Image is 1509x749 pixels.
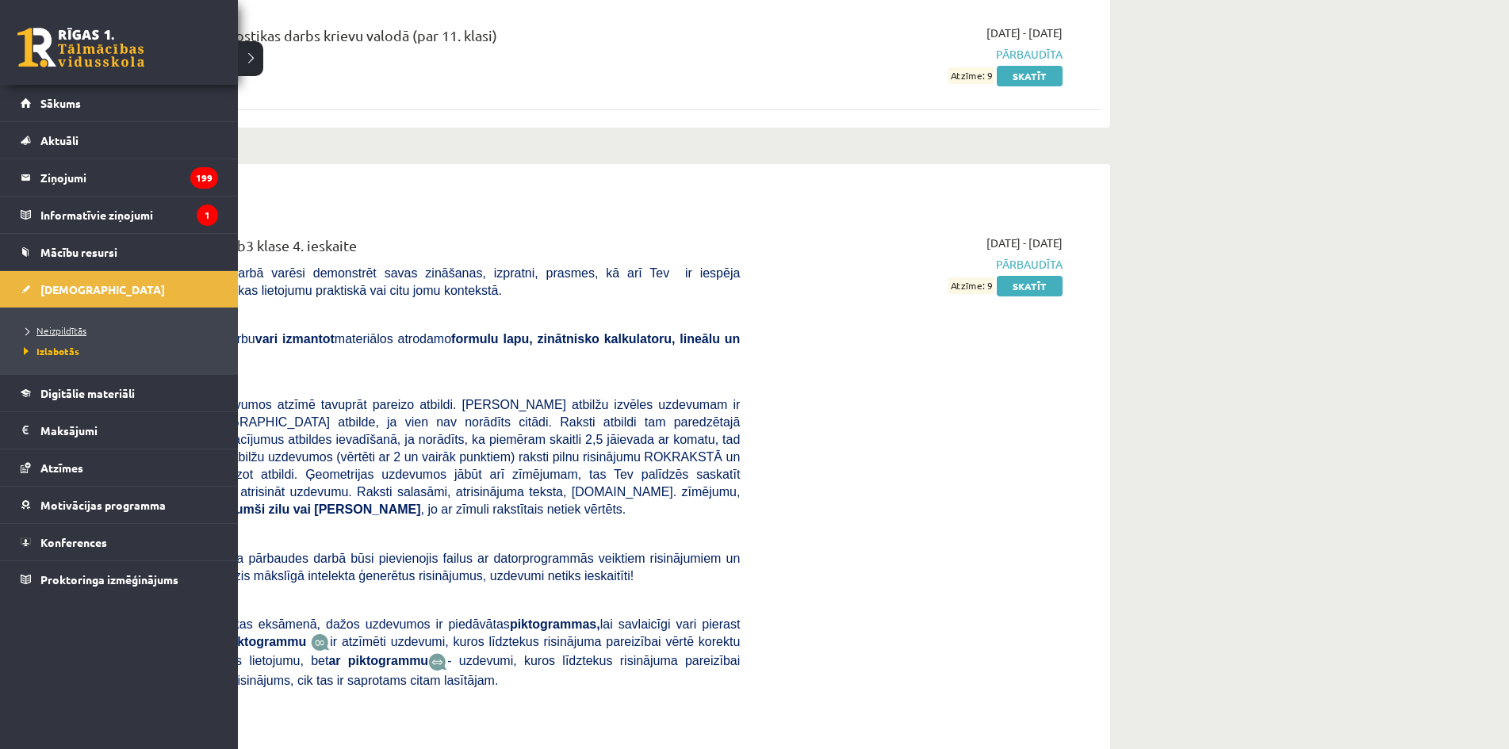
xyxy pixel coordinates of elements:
[40,498,166,512] span: Motivācijas programma
[764,256,1063,273] span: Pārbaudīta
[40,386,135,400] span: Digitālie materiāli
[21,85,218,121] a: Sākums
[40,460,83,475] span: Atzīmes
[764,46,1063,63] span: Pārbaudīta
[40,96,81,110] span: Sākums
[986,25,1063,41] span: [DATE] - [DATE]
[119,398,740,516] span: Atbilžu izvēles uzdevumos atzīmē tavuprāt pareizo atbildi. [PERSON_NAME] atbilžu izvēles uzdevuma...
[21,412,218,449] a: Maksājumi
[20,323,222,338] a: Neizpildītās
[17,28,144,67] a: Rīgas 1. Tālmācības vidusskola
[40,133,79,147] span: Aktuāli
[197,204,218,226] i: 1
[21,449,218,486] a: Atzīmes
[21,375,218,411] a: Digitālie materiāli
[948,67,994,84] span: Atzīme: 9
[119,25,740,54] div: 12.b3 klases diagnostikas darbs krievu valodā (par 11. klasi)
[21,487,218,523] a: Motivācijas programma
[20,345,79,357] span: Izlabotās
[21,159,218,196] a: Ziņojumi199
[119,332,740,363] span: Veicot pārbaudes darbu materiālos atrodamo
[119,552,740,583] span: , ja pārbaudes darbā būsi pievienojis failus ar datorprogrammās veiktiem risinājumiem un zīmējumi...
[207,635,306,648] b: Ar piktogrammu
[119,235,740,264] div: Matemātika JK 11.b3 klase 4. ieskaite
[20,324,86,337] span: Neizpildītās
[119,617,740,648] span: Līdzīgi kā matemātikas eksāmenā, dažos uzdevumos ir piedāvātas lai savlaicīgi vari pierast pie to...
[40,282,165,296] span: [DEMOGRAPHIC_DATA]
[948,277,994,294] span: Atzīme: 9
[21,197,218,233] a: Informatīvie ziņojumi1
[40,572,178,587] span: Proktoringa izmēģinājums
[21,561,218,598] a: Proktoringa izmēģinājums
[40,245,117,259] span: Mācību resursi
[986,235,1063,251] span: [DATE] - [DATE]
[231,503,420,516] b: tumši zilu vai [PERSON_NAME]
[40,535,107,549] span: Konferences
[328,654,428,667] b: ar piktogrammu
[119,266,740,297] span: [PERSON_NAME] darbā varēsi demonstrēt savas zināšanas, izpratni, prasmes, kā arī Tev ir iespēja d...
[21,271,218,308] a: [DEMOGRAPHIC_DATA]
[20,344,222,358] a: Izlabotās
[190,167,218,189] i: 199
[21,524,218,560] a: Konferences
[119,635,740,667] span: ir atzīmēti uzdevumi, kuros līdztekus risinājuma pareizībai vērtē korektu matemātikas valodas lie...
[997,276,1063,296] a: Skatīt
[997,66,1063,86] a: Skatīt
[255,332,335,346] b: vari izmantot
[40,197,218,233] legend: Informatīvie ziņojumi
[21,122,218,159] a: Aktuāli
[311,633,330,652] img: JfuEzvunn4EvwAAAAASUVORK5CYII=
[428,653,447,671] img: wKvN42sLe3LLwAAAABJRU5ErkJggg==
[40,159,218,196] legend: Ziņojumi
[40,412,218,449] legend: Maksājumi
[21,234,218,270] a: Mācību resursi
[510,617,600,631] b: piktogrammas,
[119,654,740,686] span: - uzdevumi, kuros līdztekus risinājuma pareizībai vērtē, kā organizēts risinājums, cik tas ir sap...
